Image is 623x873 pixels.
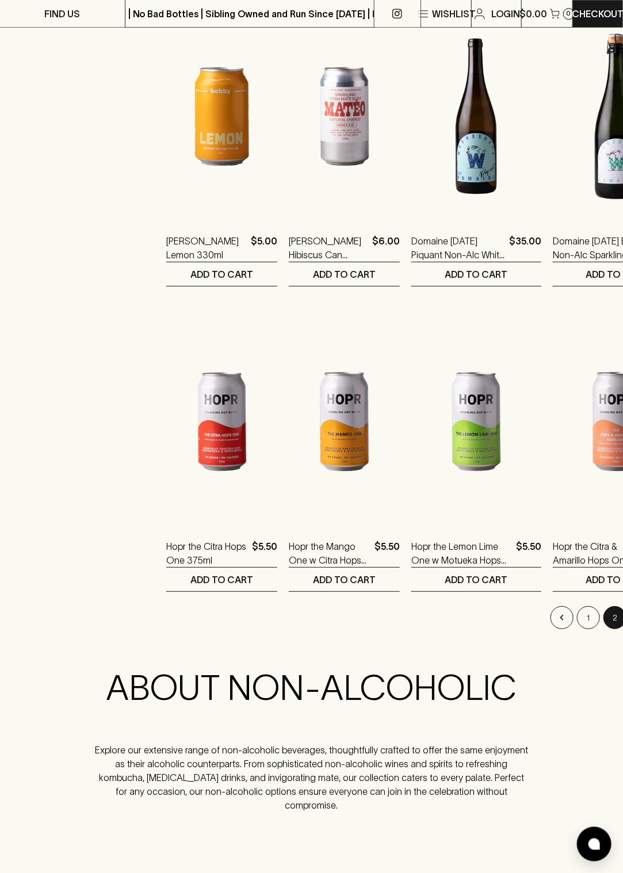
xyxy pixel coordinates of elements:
a: Domaine [DATE] Piquant Non-Alc White Airen [GEOGRAPHIC_DATA] [411,234,504,262]
p: $5.50 [516,539,541,567]
p: ADD TO CART [190,573,253,587]
p: $6.00 [372,234,400,262]
img: Mateo Soda Hibiscus Can 375ml [289,16,400,217]
button: ADD TO CART [411,568,541,591]
img: bubble-icon [588,838,600,850]
a: [PERSON_NAME] Lemon 330ml [166,234,246,262]
button: Go to page 1 [577,606,600,629]
p: Explore our extensive range of non-alcoholic beverages, thoughtfully crafted to offer the same en... [93,743,529,812]
p: $5.50 [252,539,277,567]
a: Hopr the Mango One w Citra Hops 375ml [289,539,370,567]
p: FIND US [44,7,80,21]
p: ADD TO CART [190,267,253,281]
p: Wishlist [433,7,476,21]
img: Domaine Wednesday Piquant Non-Alc White Airen NV [411,16,541,217]
p: $5.00 [251,234,277,262]
img: Hopr the Mango One w Citra Hops 375ml [289,321,400,522]
a: Hopr the Lemon Lime One w Motueka Hops 375ml [411,539,511,567]
button: ADD TO CART [411,262,541,286]
button: ADD TO CART [289,568,400,591]
p: ADD TO CART [313,267,376,281]
p: ADD TO CART [445,267,508,281]
button: ADD TO CART [166,568,277,591]
a: [PERSON_NAME] Hibiscus Can 375ml [289,234,368,262]
h2: ABOUT NON-ALCOHOLIC [93,667,529,709]
img: Hopr the Lemon Lime One w Motueka Hops 375ml [411,321,541,522]
img: Bobby Soda Lemon 330ml [166,16,277,217]
a: Hopr the Citra Hops One 375ml [166,539,247,567]
p: 0 [567,10,571,17]
p: ADD TO CART [445,573,508,587]
button: Go to previous page [551,606,574,629]
p: $35.00 [509,234,541,262]
button: ADD TO CART [289,262,400,286]
p: ADD TO CART [313,573,376,587]
p: $5.50 [374,539,400,567]
p: Login [491,7,520,21]
img: Hopr the Citra Hops One 375ml [166,321,277,522]
p: $0.00 [520,7,548,21]
button: ADD TO CART [166,262,277,286]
